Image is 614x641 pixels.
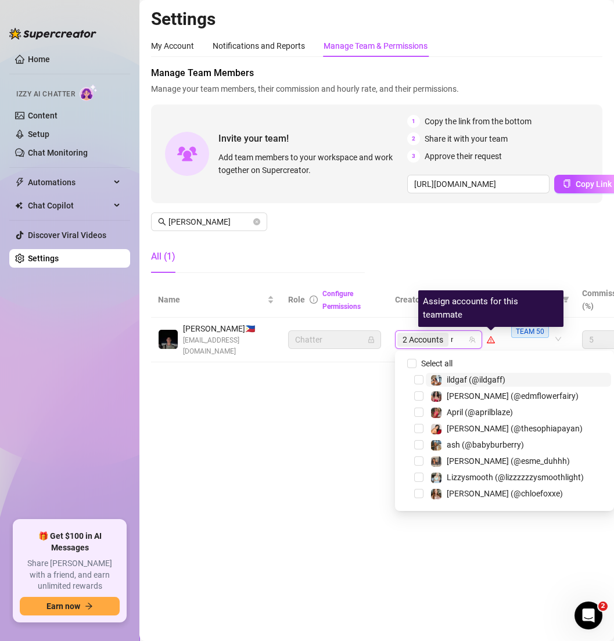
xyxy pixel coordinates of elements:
[469,336,476,343] span: team
[431,489,441,499] img: Chloe (@chloefoxxe)
[218,151,403,177] span: Add team members to your workspace and work together on Supercreator.
[447,408,513,417] span: April (@aprilblaze)
[414,489,423,498] span: Select tree node
[16,89,75,100] span: Izzy AI Chatter
[414,456,423,466] span: Select tree node
[159,330,178,349] img: Carlos Miguel Aguilar
[288,295,305,304] span: Role
[511,325,549,338] span: TEAM 50
[253,218,260,225] button: close-circle
[322,290,361,311] a: Configure Permissions
[423,295,559,322] article: Assign accounts for this teammate
[416,357,457,370] span: Select all
[431,424,441,434] img: Sophia (@thesophiapayan)
[407,132,420,145] span: 2
[151,8,602,30] h2: Settings
[28,55,50,64] a: Home
[563,179,571,188] span: copy
[414,408,423,417] span: Select tree node
[403,333,443,346] span: 2 Accounts
[28,196,110,215] span: Chat Copilot
[151,250,175,264] div: All (1)
[20,531,120,553] span: 🎁 Get $100 in AI Messages
[80,84,98,101] img: AI Chatter
[324,39,428,52] div: Manage Team & Permissions
[183,322,274,335] span: [PERSON_NAME] 🇵🇭
[431,456,441,467] img: Esmeralda (@esme_duhhh)
[85,602,93,610] span: arrow-right
[414,375,423,384] span: Select tree node
[395,293,484,306] span: Creator accounts
[28,129,49,139] a: Setup
[183,335,274,357] span: [EMAIL_ADDRESS][DOMAIN_NAME]
[15,201,23,210] img: Chat Copilot
[151,39,194,52] div: My Account
[414,424,423,433] span: Select tree node
[28,254,59,263] a: Settings
[218,131,407,146] span: Invite your team!
[295,331,374,348] span: Chatter
[46,602,80,611] span: Earn now
[425,132,508,145] span: Share it with your team
[28,231,106,240] a: Discover Viral Videos
[407,150,420,163] span: 3
[20,597,120,615] button: Earn nowarrow-right
[560,291,572,308] span: filter
[414,473,423,482] span: Select tree node
[158,293,265,306] span: Name
[20,558,120,592] span: Share [PERSON_NAME] with a friend, and earn unlimited rewards
[576,179,612,189] span: Copy Link
[28,111,58,120] a: Content
[598,602,608,611] span: 2
[447,391,579,401] span: [PERSON_NAME] (@edmflowerfairy)
[447,440,524,449] span: ash (@babyburberry)
[368,336,375,343] span: lock
[447,456,570,466] span: [PERSON_NAME] (@esme_duhhh)
[574,602,602,629] iframe: Intercom live chat
[447,489,563,498] span: [PERSON_NAME] (@chloefoxxe)
[310,296,318,304] span: info-circle
[151,282,281,318] th: Name
[431,391,441,402] img: Aaliyah (@edmflowerfairy)
[562,296,569,303] span: filter
[9,28,96,39] img: logo-BBDzfeDw.svg
[28,173,110,192] span: Automations
[431,473,441,483] img: Lizzysmooth (@lizzzzzzysmoothlight)
[213,39,305,52] div: Notifications and Reports
[447,424,583,433] span: [PERSON_NAME] (@thesophiapayan)
[168,215,251,228] input: Search members
[447,375,505,384] span: ildgaf (@ildgaff)
[407,115,420,128] span: 1
[397,333,448,347] span: 2 Accounts
[15,178,24,187] span: thunderbolt
[431,408,441,418] img: April (@aprilblaze)
[28,148,88,157] a: Chat Monitoring
[151,66,602,80] span: Manage Team Members
[425,150,502,163] span: Approve their request
[431,375,441,386] img: ildgaf (@ildgaff)
[158,218,166,226] span: search
[414,440,423,449] span: Select tree node
[431,440,441,451] img: ash (@babyburberry)
[487,336,495,344] span: warning
[414,391,423,401] span: Select tree node
[447,473,584,482] span: Lizzysmooth (@lizzzzzzysmoothlight)
[151,82,602,95] span: Manage your team members, their commission and hourly rate, and their permissions.
[425,115,532,128] span: Copy the link from the bottom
